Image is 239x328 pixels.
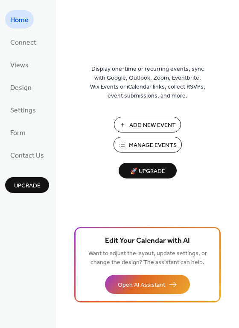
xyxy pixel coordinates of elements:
[5,78,37,96] a: Design
[129,121,176,130] span: Add New Event
[105,235,190,247] span: Edit Your Calendar with AI
[5,146,49,164] a: Contact Us
[5,33,41,51] a: Connect
[118,281,165,290] span: Open AI Assistant
[10,149,44,162] span: Contact Us
[10,104,36,117] span: Settings
[5,177,49,193] button: Upgrade
[14,181,41,190] span: Upgrade
[114,117,181,132] button: Add New Event
[119,163,177,178] button: 🚀 Upgrade
[5,101,41,119] a: Settings
[114,137,182,152] button: Manage Events
[10,59,29,72] span: Views
[5,10,34,29] a: Home
[124,166,172,177] span: 🚀 Upgrade
[90,65,205,101] span: Display one-time or recurring events, sync with Google, Outlook, Zoom, Eventbrite, Wix Events or ...
[88,248,207,268] span: Want to adjust the layout, update settings, or change the design? The assistant can help.
[105,275,190,294] button: Open AI Assistant
[10,36,36,49] span: Connect
[5,55,34,74] a: Views
[10,14,29,27] span: Home
[10,81,32,95] span: Design
[5,123,31,141] a: Form
[129,141,177,150] span: Manage Events
[10,127,26,140] span: Form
